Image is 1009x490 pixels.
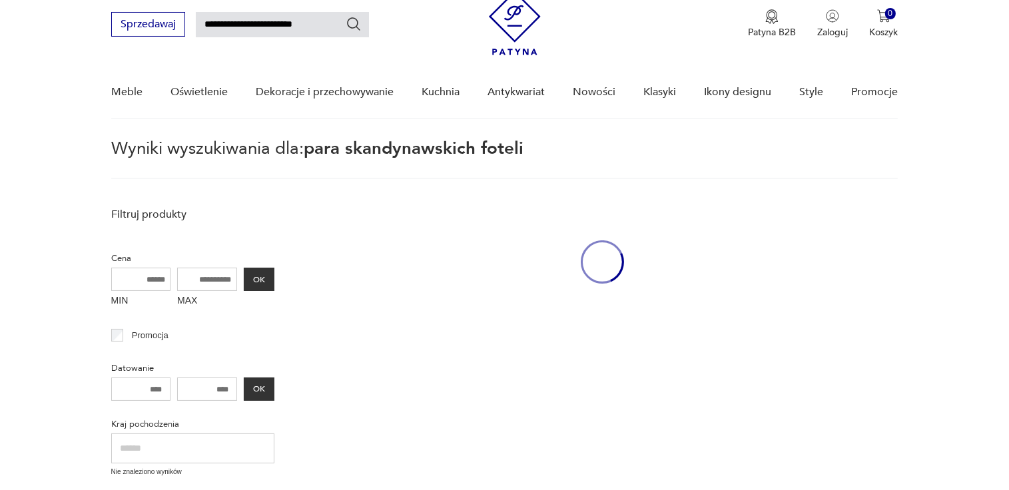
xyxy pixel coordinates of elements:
[817,9,848,39] button: Zaloguj
[111,12,185,37] button: Sprzedawaj
[170,67,228,118] a: Oświetlenie
[643,67,676,118] a: Klasyki
[748,9,796,39] button: Patyna B2B
[346,16,362,32] button: Szukaj
[765,9,779,24] img: Ikona medalu
[869,9,898,39] button: 0Koszyk
[885,8,896,19] div: 0
[799,67,823,118] a: Style
[111,140,898,179] p: Wyniki wyszukiwania dla:
[817,26,848,39] p: Zaloguj
[748,9,796,39] a: Ikona medaluPatyna B2B
[244,377,274,401] button: OK
[851,67,898,118] a: Promocje
[111,207,274,222] p: Filtruj produkty
[111,291,171,312] label: MIN
[256,67,394,118] a: Dekoracje i przechowywanie
[111,467,274,477] p: Nie znaleziono wyników
[111,361,274,375] p: Datowanie
[581,200,624,324] div: oval-loading
[704,67,771,118] a: Ikony designu
[869,26,898,39] p: Koszyk
[111,251,274,266] p: Cena
[111,67,143,118] a: Meble
[488,67,545,118] a: Antykwariat
[177,291,237,312] label: MAX
[573,67,615,118] a: Nowości
[422,67,460,118] a: Kuchnia
[111,21,185,30] a: Sprzedawaj
[304,136,523,160] span: para skandynawskich foteli
[877,9,890,23] img: Ikona koszyka
[111,417,274,431] p: Kraj pochodzenia
[748,26,796,39] p: Patyna B2B
[132,328,168,343] p: Promocja
[244,268,274,291] button: OK
[826,9,839,23] img: Ikonka użytkownika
